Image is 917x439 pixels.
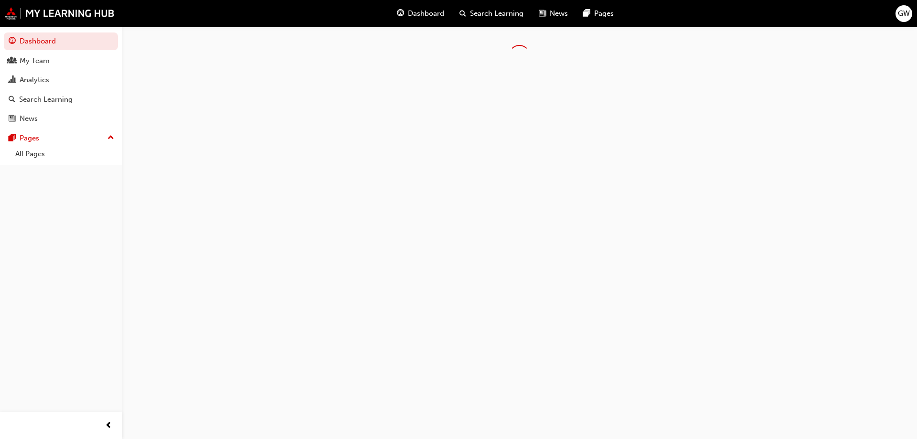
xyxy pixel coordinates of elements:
[576,4,621,23] a: pages-iconPages
[20,113,38,124] div: News
[452,4,531,23] a: search-iconSearch Learning
[20,133,39,144] div: Pages
[898,8,910,19] span: GW
[4,32,118,50] a: Dashboard
[4,110,118,128] a: News
[896,5,912,22] button: GW
[107,132,114,144] span: up-icon
[20,55,50,66] div: My Team
[459,8,466,20] span: search-icon
[9,134,16,143] span: pages-icon
[408,8,444,19] span: Dashboard
[4,129,118,147] button: Pages
[9,76,16,85] span: chart-icon
[550,8,568,19] span: News
[4,91,118,108] a: Search Learning
[19,94,73,105] div: Search Learning
[583,8,590,20] span: pages-icon
[9,57,16,65] span: people-icon
[539,8,546,20] span: news-icon
[389,4,452,23] a: guage-iconDashboard
[5,7,115,20] img: mmal
[531,4,576,23] a: news-iconNews
[9,37,16,46] span: guage-icon
[20,75,49,86] div: Analytics
[470,8,523,19] span: Search Learning
[594,8,614,19] span: Pages
[11,147,118,161] a: All Pages
[4,52,118,70] a: My Team
[4,71,118,89] a: Analytics
[397,8,404,20] span: guage-icon
[9,115,16,123] span: news-icon
[105,420,112,432] span: prev-icon
[4,31,118,129] button: DashboardMy TeamAnalyticsSearch LearningNews
[9,96,15,104] span: search-icon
